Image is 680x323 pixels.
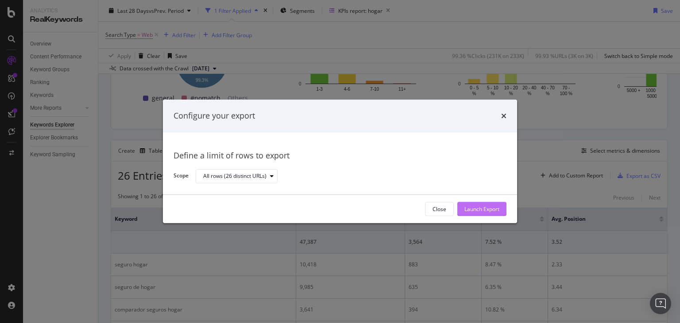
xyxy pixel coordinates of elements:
[457,202,506,216] button: Launch Export
[433,205,446,213] div: Close
[464,205,499,213] div: Launch Export
[174,150,506,161] div: Define a limit of rows to export
[650,293,671,314] div: Open Intercom Messenger
[425,202,454,216] button: Close
[174,172,189,182] label: Scope
[501,110,506,122] div: times
[203,173,267,179] div: All rows (26 distinct URLs)
[196,169,278,183] button: All rows (26 distinct URLs)
[163,100,517,223] div: modal
[174,110,255,122] div: Configure your export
